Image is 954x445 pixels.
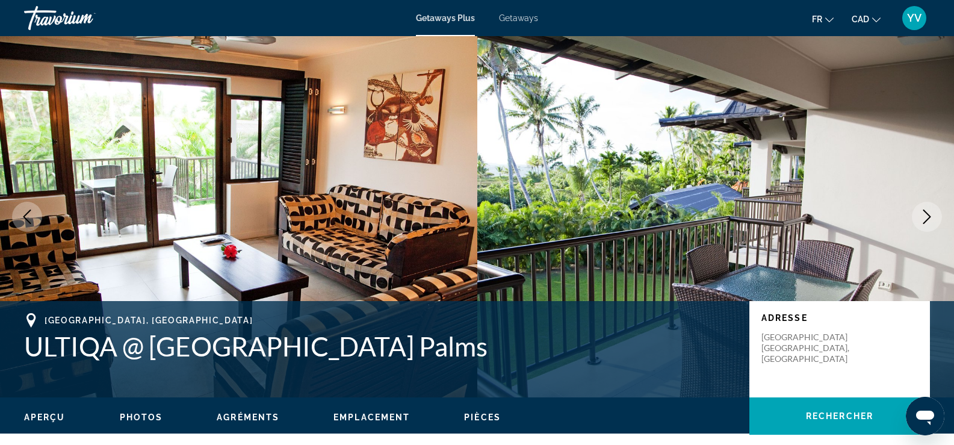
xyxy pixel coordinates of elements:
button: Agréments [217,412,279,423]
span: Rechercher [806,411,873,421]
p: Adresse [761,313,918,323]
button: Change language [812,10,834,28]
button: Change currency [852,10,881,28]
span: [GEOGRAPHIC_DATA], [GEOGRAPHIC_DATA] [45,316,253,325]
span: YV [907,12,921,24]
span: CAD [852,14,869,24]
iframe: Button to launch messaging window [906,397,944,435]
button: Pièces [464,412,501,423]
span: fr [812,14,822,24]
button: Emplacement [333,412,410,423]
button: Next image [912,202,942,232]
button: Previous image [12,202,42,232]
a: Getaways Plus [416,13,475,23]
h1: ULTIQA @ [GEOGRAPHIC_DATA] Palms [24,331,737,362]
button: User Menu [899,5,930,31]
button: Photos [120,412,163,423]
a: Travorium [24,2,144,34]
button: Rechercher [749,397,930,435]
p: [GEOGRAPHIC_DATA] [GEOGRAPHIC_DATA], [GEOGRAPHIC_DATA] [761,332,858,364]
button: Aperçu [24,412,66,423]
a: Getaways [499,13,538,23]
